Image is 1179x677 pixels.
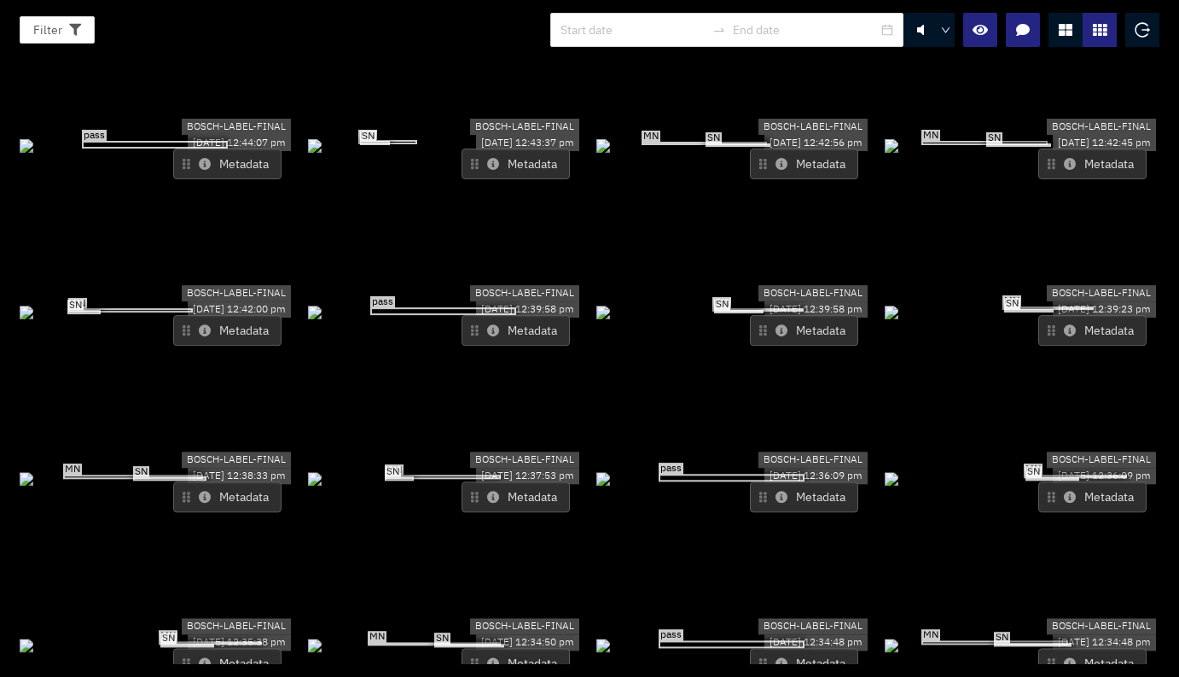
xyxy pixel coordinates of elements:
span: MN [368,631,386,643]
button: Metadata [750,149,858,179]
div: [DATE] 12:39:58 pm [764,301,868,318]
div: BOSCH-LABEL-FINAL [182,452,291,468]
span: SN [714,299,730,311]
span: SN [994,633,1010,645]
div: BOSCH-LABEL-FINAL [182,285,291,301]
div: BOSCH-LABEL-FINAL [470,452,579,468]
span: SN [706,132,722,144]
span: MN [159,630,177,642]
span: SN [1004,298,1020,310]
div: [DATE] 12:34:48 pm [1053,634,1156,651]
div: [DATE] 12:44:07 pm [188,135,291,151]
span: MN [68,298,87,310]
button: Filter [20,16,95,44]
div: [DATE] 12:34:48 pm [764,634,868,651]
div: BOSCH-LABEL-FINAL [1047,452,1156,468]
span: pass [659,464,683,476]
div: BOSCH-LABEL-FINAL [758,618,868,634]
div: [DATE] 12:37:53 pm [476,468,579,484]
div: BOSCH-LABEL-FINAL [1047,618,1156,634]
button: Metadata [173,481,282,512]
span: MN [63,464,82,476]
span: SN [160,633,177,645]
button: Metadata [173,315,282,346]
span: MN [1002,296,1021,308]
div: BOSCH-LABEL-FINAL [758,452,868,468]
span: pass [659,630,683,642]
input: End date [733,20,878,39]
button: Metadata [750,315,858,346]
button: Metadata [750,481,858,512]
span: SN [133,466,149,478]
div: [DATE] 12:36:09 pm [764,468,868,484]
span: Filter [33,20,62,39]
span: SN [1025,466,1042,478]
span: MN [921,130,940,142]
div: BOSCH-LABEL-FINAL [470,285,579,301]
span: pass [370,297,395,309]
span: SN [385,467,401,479]
span: to [712,23,726,37]
span: swap-right [712,23,726,37]
div: [DATE] 12:34:50 pm [476,634,579,651]
div: [DATE] 12:39:58 pm [476,301,579,318]
div: BOSCH-LABEL-FINAL [182,618,291,634]
button: Metadata [1038,315,1147,346]
span: MN [385,464,404,476]
div: [DATE] 12:42:00 pm [188,301,291,318]
button: Metadata [1038,149,1147,179]
span: SN [67,300,84,312]
button: Metadata [1038,481,1147,512]
span: MN [921,630,940,642]
div: BOSCH-LABEL-FINAL [470,618,579,634]
span: SN [434,633,450,645]
div: BOSCH-LABEL-FINAL [758,285,868,301]
span: SN [986,132,1002,144]
span: logout [1135,22,1150,38]
span: pass [82,130,107,142]
div: [DATE] 12:35:38 pm [188,634,291,651]
span: MN [1024,464,1043,476]
div: [DATE] 12:39:23 pm [1053,301,1156,318]
div: BOSCH-LABEL-FINAL [1047,285,1156,301]
div: BOSCH-LABEL-FINAL [1047,119,1156,135]
input: Start date [560,20,706,39]
button: Metadata [462,315,570,346]
div: [DATE] 12:42:45 pm [1053,135,1156,151]
span: MN [712,297,731,309]
div: BOSCH-LABEL-FINAL [470,119,579,135]
span: down [941,26,951,36]
div: BOSCH-LABEL-FINAL [758,119,868,135]
span: MN [358,130,377,142]
div: BOSCH-LABEL-FINAL [182,119,291,135]
button: Metadata [462,149,570,179]
span: MN [642,131,660,143]
div: [DATE] 12:43:37 pm [476,135,579,151]
button: Metadata [462,481,570,512]
div: [DATE] 12:42:56 pm [764,135,868,151]
button: Metadata [173,149,282,179]
span: SN [360,131,376,143]
div: [DATE] 12:36:09 pm [1053,468,1156,484]
div: [DATE] 12:38:33 pm [188,468,291,484]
